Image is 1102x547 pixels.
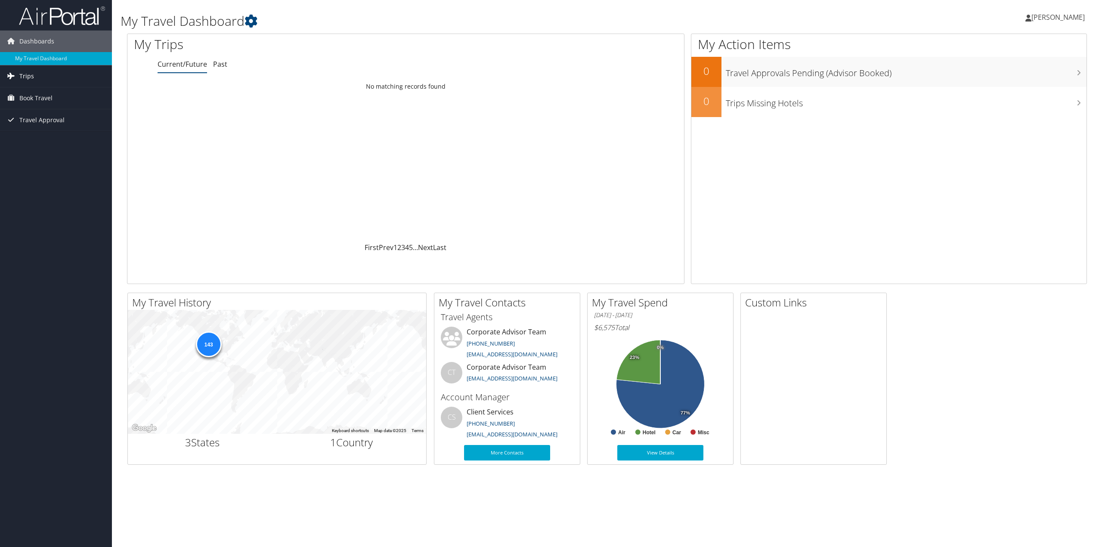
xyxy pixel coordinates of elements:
span: Book Travel [19,87,53,109]
h1: My Trips [134,35,446,53]
tspan: 77% [681,411,690,416]
a: [PERSON_NAME] [1025,4,1093,30]
text: Hotel [643,430,656,436]
a: [PHONE_NUMBER] [467,420,515,427]
span: Travel Approval [19,109,65,131]
li: Corporate Advisor Team [436,327,578,362]
h1: My Action Items [691,35,1087,53]
tspan: 0% [657,345,664,350]
a: Past [213,59,227,69]
a: 3 [401,243,405,252]
img: airportal-logo.png [19,6,105,26]
a: 0Trips Missing Hotels [691,87,1087,117]
h1: My Travel Dashboard [121,12,769,30]
a: Open this area in Google Maps (opens a new window) [130,423,158,434]
a: 0Travel Approvals Pending (Advisor Booked) [691,57,1087,87]
div: CS [441,407,462,428]
div: 143 [195,331,221,357]
h2: Country [284,435,420,450]
h2: Custom Links [745,295,886,310]
span: … [413,243,418,252]
a: More Contacts [464,445,550,460]
a: Last [433,243,446,252]
a: Current/Future [158,59,207,69]
li: Client Services [436,407,578,442]
li: Corporate Advisor Team [436,362,578,390]
td: No matching records found [127,79,684,94]
text: Car [672,430,681,436]
a: Terms (opens in new tab) [412,428,424,433]
h6: Total [594,323,727,332]
a: [PHONE_NUMBER] [467,340,515,347]
h2: My Travel Spend [592,295,733,310]
a: Prev [379,243,393,252]
span: Trips [19,65,34,87]
span: Map data ©2025 [374,428,406,433]
span: 3 [185,435,191,449]
a: [EMAIL_ADDRESS][DOMAIN_NAME] [467,430,557,438]
h2: My Travel Contacts [439,295,580,310]
text: Misc [698,430,709,436]
h3: Account Manager [441,391,573,403]
a: [EMAIL_ADDRESS][DOMAIN_NAME] [467,350,557,358]
h2: 0 [691,64,721,78]
h3: Travel Agents [441,311,573,323]
div: CT [441,362,462,383]
a: 5 [409,243,413,252]
button: Keyboard shortcuts [332,428,369,434]
a: 1 [393,243,397,252]
tspan: 23% [630,355,639,360]
h2: My Travel History [132,295,426,310]
h3: Travel Approvals Pending (Advisor Booked) [726,63,1087,79]
a: 2 [397,243,401,252]
h3: Trips Missing Hotels [726,93,1087,109]
span: $6,575 [594,323,615,332]
a: 4 [405,243,409,252]
h2: States [134,435,271,450]
text: Air [618,430,625,436]
a: First [365,243,379,252]
a: View Details [617,445,703,460]
span: [PERSON_NAME] [1031,12,1085,22]
a: [EMAIL_ADDRESS][DOMAIN_NAME] [467,374,557,382]
span: 1 [330,435,336,449]
img: Google [130,423,158,434]
a: Next [418,243,433,252]
h6: [DATE] - [DATE] [594,311,727,319]
h2: 0 [691,94,721,108]
span: Dashboards [19,31,54,52]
